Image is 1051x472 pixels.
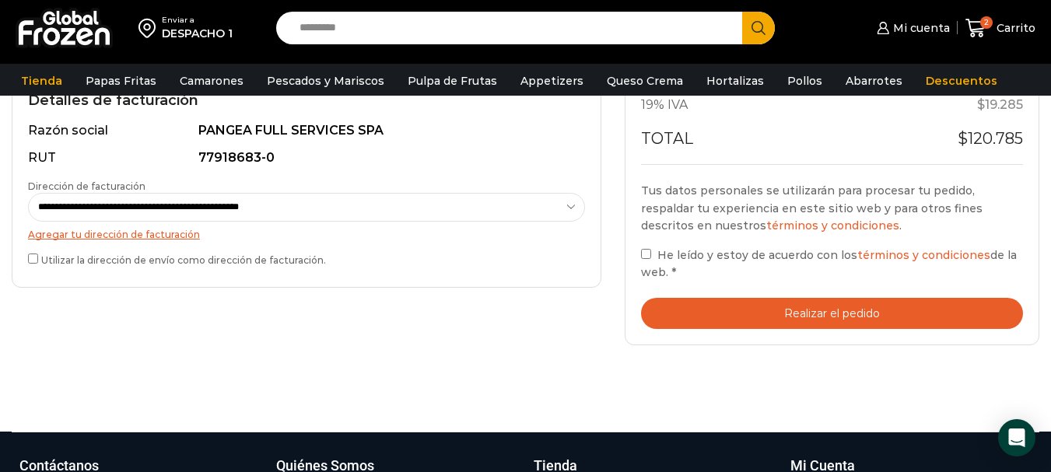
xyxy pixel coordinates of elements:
[28,193,585,222] select: Dirección de facturación
[998,419,1035,456] div: Open Intercom Messenger
[198,122,577,140] div: PANGEA FULL SERVICES SPA
[641,249,651,259] input: He leído y estoy de acuerdo con lostérminos y condicionesde la web. *
[138,15,162,41] img: address-field-icon.svg
[641,298,1023,330] button: Realizar el pedido
[513,66,591,96] a: Appetizers
[965,10,1035,47] a: 2 Carrito
[742,12,775,44] button: Search button
[28,250,585,267] label: Utilizar la dirección de envío como dirección de facturación.
[958,129,968,148] span: $
[259,66,392,96] a: Pescados y Mariscos
[977,97,985,112] span: $
[980,16,993,29] span: 2
[641,182,1023,234] p: Tus datos personales se utilizarán para procesar tu pedido, respaldar tu experiencia en este siti...
[641,123,914,163] th: Total
[838,66,910,96] a: Abarrotes
[671,265,676,279] abbr: requerido
[28,253,38,264] input: Utilizar la dirección de envío como dirección de facturación.
[28,149,195,167] div: RUT
[977,97,1023,112] span: 19.285
[873,12,949,44] a: Mi cuenta
[857,248,990,262] a: términos y condiciones
[993,20,1035,36] span: Carrito
[28,122,195,140] div: Razón social
[779,66,830,96] a: Pollos
[78,66,164,96] a: Papas Fritas
[162,15,233,26] div: Enviar a
[766,219,899,233] a: términos y condiciones
[699,66,772,96] a: Hortalizas
[641,88,914,124] th: 19% IVA
[28,93,585,110] h2: Detalles de facturación
[889,20,950,36] span: Mi cuenta
[400,66,505,96] a: Pulpa de Frutas
[28,180,585,222] label: Dirección de facturación
[162,26,233,41] div: DESPACHO 1
[958,129,1023,148] bdi: 120.785
[599,66,691,96] a: Queso Crema
[13,66,70,96] a: Tienda
[641,248,1017,279] span: He leído y estoy de acuerdo con los de la web.
[198,149,577,167] div: 77918683-0
[918,66,1005,96] a: Descuentos
[172,66,251,96] a: Camarones
[28,229,200,240] a: Agregar tu dirección de facturación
